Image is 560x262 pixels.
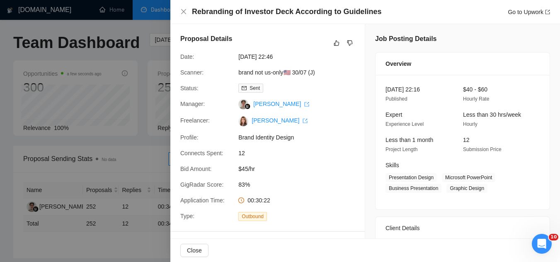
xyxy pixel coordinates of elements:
span: Date: [180,53,194,60]
span: Close [187,246,202,255]
span: 12 [238,149,363,158]
span: Less than 1 month [385,137,433,143]
span: Freelancer: [180,117,210,124]
a: [PERSON_NAME] export [252,117,308,124]
span: Submission Price [463,147,502,152]
span: Type: [180,213,194,219]
span: Microsoft PowerPoint [442,173,495,182]
button: dislike [345,38,355,48]
span: Project Length [385,147,417,152]
span: [DATE] 22:16 [385,86,420,93]
span: Connects Spent: [180,150,223,156]
h5: Proposal Details [180,34,232,44]
img: c1UOPUNK0oAB1jxQqs826EdTZgrP9Q4UA5z9hGDm4X2GISaKj8Q7-3Rw8m0nqBtSTS [238,116,248,126]
a: brand not us-only🇺🇸 30/07 (J) [238,69,315,76]
span: Hourly [463,121,478,127]
span: export [303,118,308,123]
span: 00:30:22 [247,197,270,204]
button: Close [180,244,208,257]
iframe: Intercom live chat [532,234,552,254]
div: Client Details [385,217,540,239]
span: Hourly Rate [463,96,489,102]
span: Published [385,96,407,102]
span: [DATE] 22:46 [238,52,363,61]
span: export [304,102,309,107]
a: [PERSON_NAME] export [253,101,309,107]
span: Experience Level [385,121,424,127]
span: 83% [238,180,363,189]
span: Skills [385,162,399,168]
img: gigradar-bm.png [245,103,250,109]
span: Brand Identity Design [238,133,363,142]
span: clock-circle [238,197,244,203]
a: Go to Upworkexport [508,9,550,15]
span: 12 [463,137,470,143]
span: Application Time: [180,197,225,204]
span: Business Presentation [385,184,441,193]
span: Profile: [180,134,199,141]
span: Expert [385,111,402,118]
span: Status: [180,85,199,91]
span: Presentation Design [385,173,437,182]
span: Less than 30 hrs/week [463,111,521,118]
span: GigRadar Score: [180,181,223,188]
span: export [545,10,550,14]
span: Outbound [238,212,267,221]
button: Close [180,8,187,15]
span: like [334,40,339,46]
span: 10 [549,234,558,240]
span: mail [242,86,247,91]
span: Sent [250,85,260,91]
h5: Job Posting Details [375,34,436,44]
span: Scanner: [180,69,204,76]
button: like [332,38,342,48]
span: close [180,8,187,15]
span: Manager: [180,101,205,107]
span: Graphic Design [446,184,487,193]
h4: Rebranding of Investor Deck According to Guidelines [192,7,381,17]
span: $45/hr [238,164,363,173]
span: Bid Amount: [180,166,212,172]
span: $40 - $60 [463,86,487,93]
span: dislike [347,40,353,46]
span: Overview [385,59,411,68]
